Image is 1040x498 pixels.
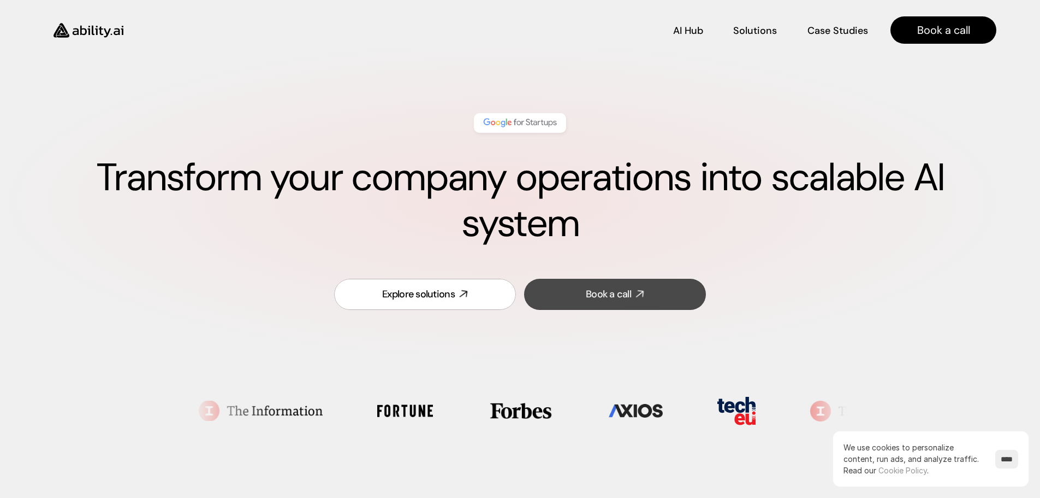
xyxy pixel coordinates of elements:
[673,21,703,40] a: AI Hub
[44,155,996,247] h1: Transform your company operations into scalable AI system
[807,21,869,40] a: Case Studies
[917,22,970,38] p: Book a call
[139,16,996,44] nav: Main navigation
[334,279,516,310] a: Explore solutions
[382,288,455,301] div: Explore solutions
[524,279,706,310] a: Book a call
[843,442,984,476] p: We use cookies to personalize content, run ads, and analyze traffic.
[843,466,929,475] span: Read our .
[733,21,777,40] a: Solutions
[673,24,703,38] p: AI Hub
[733,24,777,38] p: Solutions
[890,16,996,44] a: Book a call
[807,24,868,38] p: Case Studies
[878,466,927,475] a: Cookie Policy
[586,288,631,301] div: Book a call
